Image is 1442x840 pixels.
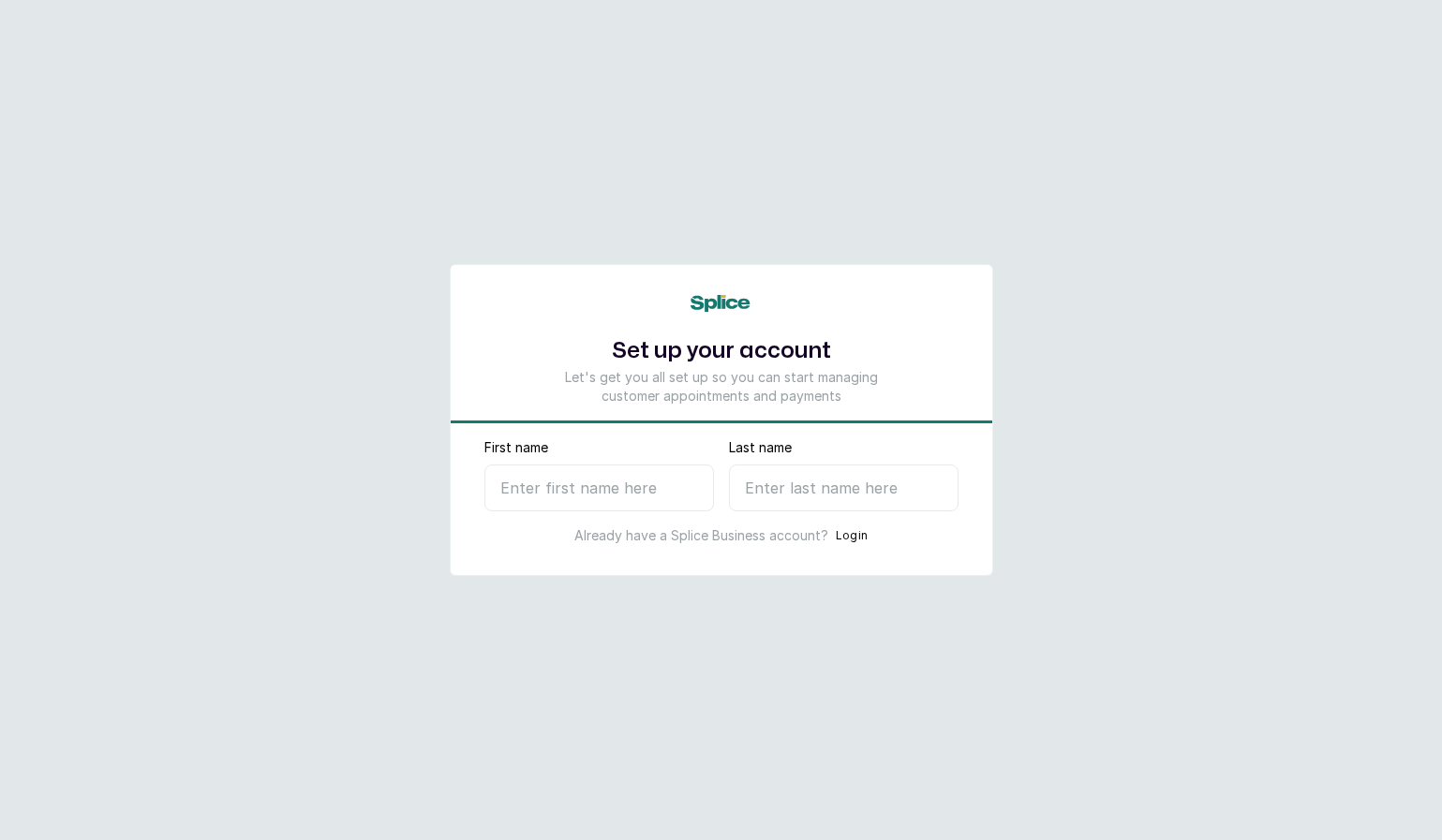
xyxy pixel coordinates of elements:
[484,438,548,457] label: First name
[729,438,792,457] label: Last name
[729,464,959,511] input: Enter last name here
[555,368,886,405] p: Let's get you all set up so you can start managing customer appointments and payments
[555,334,886,368] h1: Set up your account
[574,526,828,545] p: Already have a Splice Business account?
[836,526,869,545] button: Login
[484,464,714,511] input: Enter first name here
